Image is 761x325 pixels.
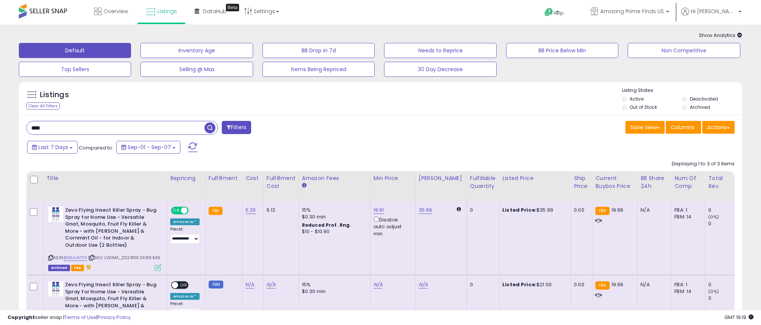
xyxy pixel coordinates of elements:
[267,281,276,288] a: N/A
[384,43,496,58] button: Needs to Reprice
[674,174,702,190] div: Num of Comp.
[267,207,293,214] div: 6.12
[419,174,464,182] div: [PERSON_NAME]
[302,182,307,189] small: Amazon Fees.
[170,218,200,225] div: Amazon AI *
[88,255,160,261] span: | SKU: LVDMA_20241101.24.99.543
[302,229,364,235] div: $10 - $10.90
[170,174,202,182] div: Repricing
[302,174,367,182] div: Amazon Fees
[625,121,665,134] button: Save View
[48,265,70,271] span: Listings that have been deleted from Seller Central
[595,281,609,290] small: FBA
[672,160,735,168] div: Displaying 1 to 3 of 3 items
[470,174,496,190] div: Fulfillable Quantity
[470,281,493,288] div: 0
[302,288,364,295] div: $0.30 min
[502,207,565,214] div: $35.99
[708,214,719,220] small: (0%)
[172,208,181,214] span: ON
[600,8,664,15] span: Amazing Prime Finds US
[641,174,668,190] div: BB Share 24h.
[671,124,694,131] span: Columns
[708,220,739,227] div: 0
[79,144,113,151] span: Compared to:
[84,264,92,270] i: hazardous material
[419,281,428,288] a: N/A
[8,314,35,321] strong: Copyright
[502,281,565,288] div: $21.00
[674,281,699,288] div: FBA: 1
[267,174,296,190] div: Fulfillment Cost
[38,143,68,151] span: Last 7 Days
[48,207,161,270] div: ASIN:
[502,174,567,182] div: Listed Price
[595,174,634,190] div: Current Buybox Price
[544,8,554,17] i: Get Help
[628,43,740,58] button: Non Competitive
[140,62,253,77] button: Selling @ Max
[98,314,131,321] a: Privacy Policy
[708,295,739,302] div: 0
[708,288,719,294] small: (0%)
[302,214,364,220] div: $0.30 min
[246,206,256,214] a: 5.20
[19,62,131,77] button: Top Sellers
[574,174,589,190] div: Ship Price
[19,43,131,58] button: Default
[157,8,177,15] span: Listings
[699,32,742,39] span: Show Analytics
[630,96,644,102] label: Active
[708,207,739,214] div: 0
[302,222,351,228] b: Reduced Prof. Rng.
[384,62,496,77] button: 30 Day Decrease
[226,4,239,11] div: Tooltip anchor
[65,207,157,250] b: Zevo Flying Insect Killer Spray - Bug Spray for Home Use - Versatile Gnat, Mosquito, Fruit Fly Ki...
[674,288,699,295] div: FBM: 14
[262,43,375,58] button: BB Drop in 7d
[470,207,493,214] div: 0
[209,281,223,288] small: FBM
[674,214,699,220] div: FBM: 14
[46,174,164,182] div: Title
[209,207,223,215] small: FBA
[262,62,375,77] button: Items Being Repriced
[612,281,624,288] span: 19.99
[40,90,69,100] h5: Listings
[538,2,578,24] a: Help
[666,121,701,134] button: Columns
[708,174,736,190] div: Total Rev.
[574,281,586,288] div: 0.00
[622,87,742,94] p: Listing States:
[302,281,364,288] div: 15%
[690,104,710,110] label: Archived
[374,281,383,288] a: N/A
[65,281,157,325] b: Zevo Flying Insect Killer Spray - Bug Spray for Home Use - Versatile Gnat, Mosquito, Fruit Fly Ki...
[419,206,432,214] a: 35.99
[690,96,718,102] label: Deactivated
[630,104,657,110] label: Out of Stock
[374,206,384,214] a: 19.91
[595,207,609,215] small: FBA
[674,207,699,214] div: FBA: 1
[708,281,739,288] div: 0
[48,281,63,296] img: 41RhsJVfsxL._SL40_.jpg
[691,8,736,15] span: Hi [PERSON_NAME]
[188,208,200,214] span: OFF
[178,282,190,288] span: OFF
[64,314,96,321] a: Terms of Use
[170,301,200,318] div: Preset:
[27,141,78,154] button: Last 7 Days
[170,293,200,300] div: Amazon AI *
[8,314,131,321] div: seller snap | |
[502,281,537,288] b: Listed Price:
[506,43,618,58] button: BB Price Below Min
[170,227,200,244] div: Preset:
[48,207,63,222] img: 41RhsJVfsxL._SL40_.jpg
[64,255,87,261] a: B08JL4V71X
[26,102,60,110] div: Clear All Filters
[724,314,753,321] span: 2025-09-16 19:19 GMT
[128,143,171,151] span: Sep-01 - Sep-07
[641,281,665,288] div: N/A
[302,207,364,214] div: 15%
